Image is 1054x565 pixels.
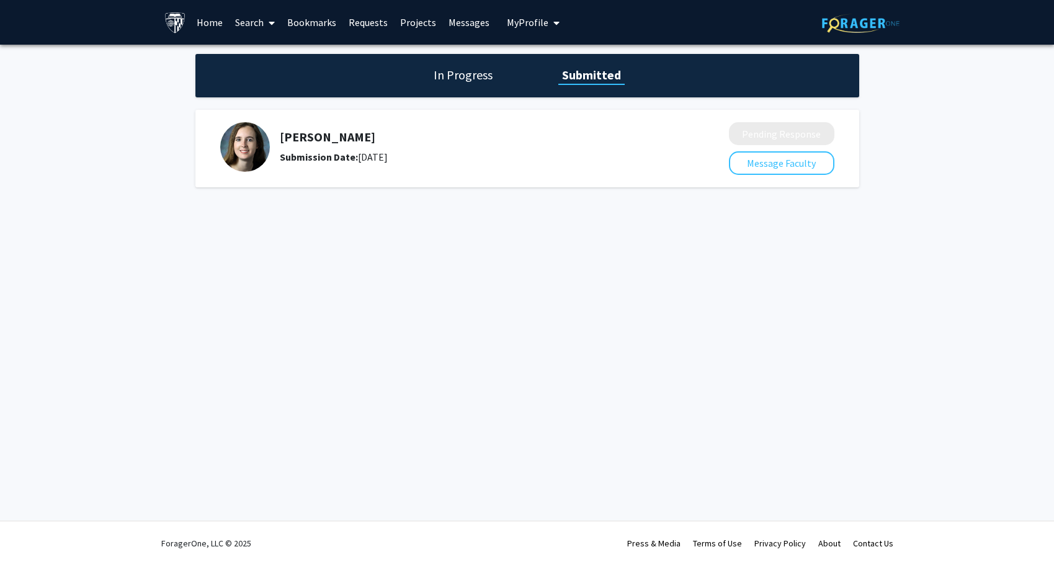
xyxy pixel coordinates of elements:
[342,1,394,44] a: Requests
[853,538,893,549] a: Contact Us
[729,157,834,169] a: Message Faculty
[430,66,496,84] h1: In Progress
[627,538,681,549] a: Press & Media
[161,522,251,565] div: ForagerOne, LLC © 2025
[220,122,270,172] img: Profile Picture
[280,130,663,145] h5: [PERSON_NAME]
[281,1,342,44] a: Bookmarks
[442,1,496,44] a: Messages
[394,1,442,44] a: Projects
[507,16,548,29] span: My Profile
[558,66,625,84] h1: Submitted
[693,538,742,549] a: Terms of Use
[280,149,663,164] div: [DATE]
[818,538,841,549] a: About
[729,122,834,145] button: Pending Response
[190,1,229,44] a: Home
[164,12,186,33] img: Johns Hopkins University Logo
[822,14,900,33] img: ForagerOne Logo
[229,1,281,44] a: Search
[9,509,53,556] iframe: Chat
[280,151,358,163] b: Submission Date:
[754,538,806,549] a: Privacy Policy
[729,151,834,175] button: Message Faculty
